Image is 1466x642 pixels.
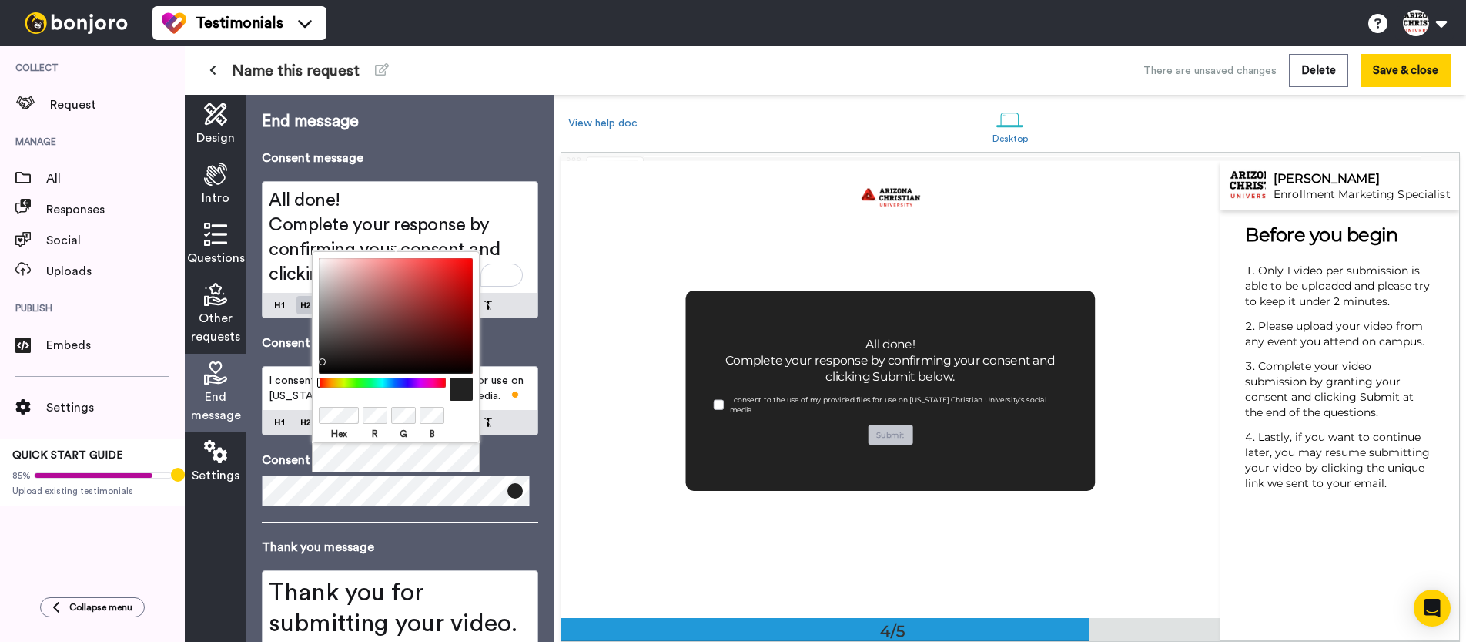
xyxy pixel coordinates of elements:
span: Responses [46,200,185,219]
span: Only 1 video per submission is able to be uploaded and please try to keep it under 2 minutes. [1245,264,1433,308]
span: Uploads [46,262,185,281]
span: End message [191,388,241,425]
a: Desktop [985,99,1036,152]
div: 4/5 [855,620,929,642]
span: All [46,170,185,188]
span: Name this request [232,60,360,82]
img: tm-color.svg [162,11,186,35]
div: Enrollment Marketing Specialist [1274,188,1458,201]
span: Lastly, if you want to continue later, you may resume submitting your video by clicking the uniqu... [1245,430,1433,490]
span: Other requests [191,309,240,346]
span: I consent to the use of my provided files for use on [US_STATE] Christian University's social media. [269,375,527,402]
span: QUICK START GUIDE [12,450,123,461]
img: heading-two-block.svg [301,416,310,429]
p: Consent statement [262,334,538,352]
img: f0e5cdfa-98e9-4740-bf00-92f98598baa7 [860,186,922,210]
span: Collapse menu [69,601,132,613]
div: There are unsaved changes [1143,63,1277,79]
p: End message [262,110,538,133]
span: Social [46,231,185,250]
p: Consent box color [262,451,538,469]
span: Questions [187,249,245,267]
span: I consent to the use of my provided files for use on [US_STATE] Christian University's social media. [730,395,1049,415]
label: G [391,427,416,441]
span: Settings [192,466,239,485]
img: heading-one-block.svg [275,299,284,311]
p: Consent message [262,149,538,167]
span: Before you begin [1245,224,1397,246]
a: View help doc [568,118,638,129]
button: Save & close [1361,54,1451,87]
img: bj-logo-header-white.svg [18,12,134,34]
label: B [420,427,444,441]
div: Desktop [992,133,1029,144]
span: Design [196,129,235,147]
button: Submit [868,425,912,445]
span: Complete your response by confirming your consent and clicking Submit below. [725,353,1058,384]
img: Profile Image [1229,167,1266,204]
img: clear-format.svg [484,418,493,427]
span: Embeds [46,336,185,355]
div: To enrich screen reader interactions, please activate Accessibility in Grammarly extension settings [263,367,537,410]
img: heading-one-block.svg [275,416,284,429]
label: R [363,427,387,441]
span: All done! [865,338,915,352]
span: Please upload your video from any event you attend on campus. [1245,319,1426,348]
img: clear-format.svg [484,301,493,310]
span: Settings [46,398,185,417]
button: Delete [1289,54,1348,87]
label: Hex [319,427,359,441]
span: Testimonials [196,12,283,34]
div: Tooltip anchor [171,468,185,482]
button: Collapse menu [40,597,145,617]
span: Complete your response by confirming your consent and clicking Submit below. [269,216,504,284]
span: 85% [12,469,31,482]
img: heading-two-block.svg [301,299,310,311]
span: Intro [202,189,229,207]
span: Request [50,96,185,114]
div: Open Intercom Messenger [1414,590,1451,627]
p: Thank you message [262,538,538,556]
span: Upload existing testimonials [12,485,172,497]
span: All done! [269,191,340,210]
div: [PERSON_NAME] [1274,171,1458,186]
span: Complete your video submission by granting your consent and clicking Submit at the end of the que... [1245,359,1417,419]
div: To enrich screen reader interactions, please activate Accessibility in Grammarly extension settings [263,182,537,293]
